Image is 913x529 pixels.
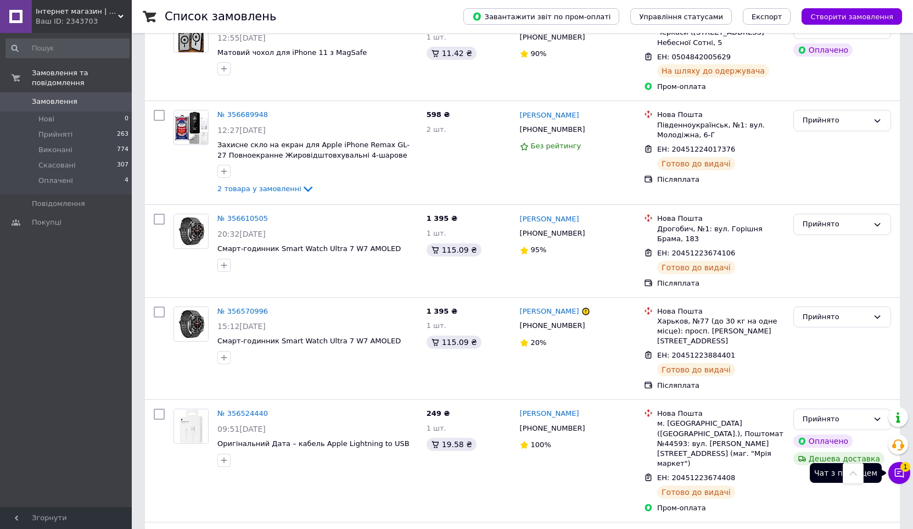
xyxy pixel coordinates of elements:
[531,246,547,254] span: 95%
[173,110,209,145] a: Фото товару
[657,64,769,77] div: На шляху до одержувача
[793,435,853,448] div: Оплачено
[657,474,735,482] span: ЕН: 20451223674408
[900,462,910,472] span: 1
[427,424,446,432] span: 1 шт.
[810,463,882,483] div: Чат з покупцем
[518,226,587,241] div: [PHONE_NUMBER]
[657,175,785,185] div: Післяплата
[803,219,869,230] div: Прийнято
[531,142,581,150] span: Без рейтингу
[657,381,785,391] div: Післяплата
[803,311,869,323] div: Прийнято
[174,409,208,443] img: Фото товару
[125,114,128,124] span: 0
[657,120,785,140] div: Південноукраїнськ, №1: вул. Молодіжна, 6-Г
[657,82,785,92] div: Пром-оплата
[173,214,209,249] a: Фото товару
[427,336,481,349] div: 115.09 ₴
[657,351,735,359] span: ЕН: 20451223884401
[36,7,118,16] span: Інтернет магазин | TradeMade
[36,16,132,26] div: Ваш ID: 2343703
[217,439,410,448] a: Оригінальний Дата – кабель Apple Lightning to USB
[518,122,587,137] div: [PHONE_NUMBER]
[803,115,869,126] div: Прийнято
[793,452,884,465] div: Дешева доставка
[427,321,446,330] span: 1 шт.
[657,419,785,469] div: м. [GEOGRAPHIC_DATA] ([GEOGRAPHIC_DATA].), Поштомат №44593: вул. [PERSON_NAME][STREET_ADDRESS] (м...
[174,307,208,341] img: Фото товару
[531,441,551,449] span: 100%
[888,462,910,484] button: Чат з покупцем1
[427,409,450,417] span: 249 ₴
[531,338,547,347] span: 20%
[520,214,579,225] a: [PERSON_NAME]
[217,425,266,433] span: 09:51[DATE]
[743,8,791,25] button: Експорт
[630,8,732,25] button: Управління статусами
[32,68,132,88] span: Замовлення та повідомлення
[657,503,785,513] div: Пром-оплата
[38,145,72,155] span: Виконані
[657,409,785,419] div: Нова Пошта
[657,279,785,288] div: Післяплата
[217,110,268,119] a: № 356689948
[427,110,450,119] span: 598 ₴
[520,409,579,419] a: [PERSON_NAME]
[38,114,54,124] span: Нові
[38,176,73,186] span: Оплачені
[174,214,208,248] img: Фото товару
[802,8,902,25] button: Створити замовлення
[518,319,587,333] div: [PHONE_NUMBER]
[38,130,72,140] span: Прийняті
[657,249,735,257] span: ЕН: 20451223674106
[657,363,735,376] div: Готово до видачі
[531,49,547,58] span: 90%
[472,12,610,21] span: Завантажити звіт по пром-оплаті
[518,421,587,436] div: [PHONE_NUMBER]
[117,130,128,140] span: 263
[217,337,401,345] a: Смарт-годинник Smart Watch Ultra 7 W7 AMOLED
[657,53,731,61] span: ЕН: 0504842005629
[810,13,893,21] span: Створити замовлення
[217,214,268,222] a: № 356610505
[793,43,853,57] div: Оплачено
[117,160,128,170] span: 307
[117,145,128,155] span: 774
[217,48,367,57] a: Матовий чохол для iPhone 11 з MagSafe
[427,125,446,133] span: 2 шт.
[217,409,268,417] a: № 356524440
[657,224,785,244] div: Дрогобич, №1: вул. Горішня Брама, 183
[657,486,735,499] div: Готово до видачі
[427,214,457,222] span: 1 395 ₴
[657,27,785,47] div: Черкаси ([STREET_ADDRESS] Небесної Сотні, 5
[217,185,315,193] a: 2 товара у замовленні
[657,157,735,170] div: Готово до видачі
[657,145,735,153] span: ЕН: 20451224017376
[173,409,209,444] a: Фото товару
[217,141,410,169] a: Захисне скло на екран для Apple iPhone Remax GL-27 Повноекранне Жировідштовхувальні 4-шарове 9H i...
[639,13,723,21] span: Управління статусами
[217,307,268,315] a: № 356570996
[657,261,735,274] div: Готово до видачі
[217,244,401,253] a: Смарт-годинник Smart Watch Ultra 7 W7 AMOLED
[217,126,266,135] span: 12:27[DATE]
[165,10,276,23] h1: Список замовлень
[803,414,869,425] div: Прийнято
[657,316,785,347] div: Харьков, №77 (до 30 кг на одне місце): просп. [PERSON_NAME][STREET_ADDRESS]
[520,307,579,317] a: [PERSON_NAME]
[657,214,785,224] div: Нова Пошта
[427,33,446,41] span: 1 шт.
[32,199,85,209] span: Повідомлення
[217,322,266,331] span: 15:12[DATE]
[427,243,481,257] div: 115.09 ₴
[427,47,477,60] div: 11.42 ₴
[32,218,61,227] span: Покупці
[217,34,266,42] span: 12:55[DATE]
[174,111,208,144] img: Фото товару
[125,176,128,186] span: 4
